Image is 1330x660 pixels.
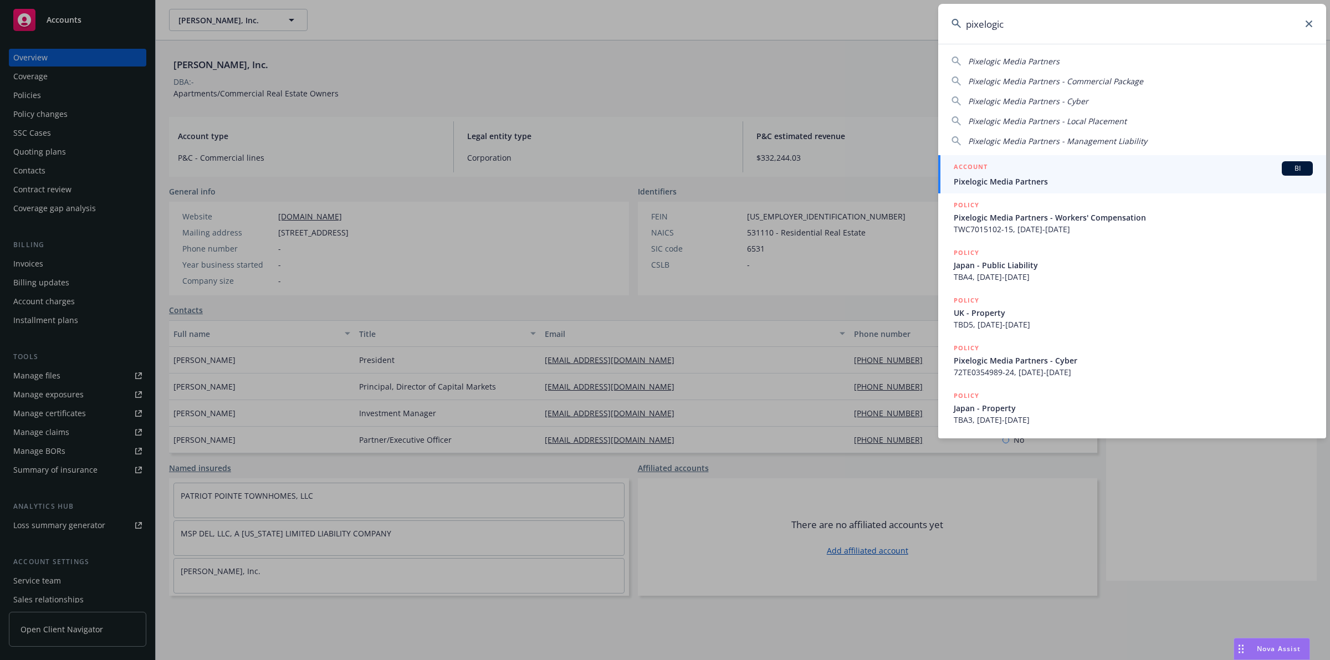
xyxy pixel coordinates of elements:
[1234,638,1248,659] div: Drag to move
[938,336,1326,384] a: POLICYPixelogic Media Partners - Cyber72TE0354989-24, [DATE]-[DATE]
[954,390,979,401] h5: POLICY
[938,4,1326,44] input: Search...
[938,241,1326,289] a: POLICYJapan - Public LiabilityTBA4, [DATE]-[DATE]
[938,289,1326,336] a: POLICYUK - PropertyTBD5, [DATE]-[DATE]
[954,366,1313,378] span: 72TE0354989-24, [DATE]-[DATE]
[954,402,1313,414] span: Japan - Property
[968,116,1127,126] span: Pixelogic Media Partners - Local Placement
[968,96,1088,106] span: Pixelogic Media Partners - Cyber
[954,199,979,211] h5: POLICY
[954,307,1313,319] span: UK - Property
[968,76,1143,86] span: Pixelogic Media Partners - Commercial Package
[1257,644,1301,653] span: Nova Assist
[968,136,1147,146] span: Pixelogic Media Partners - Management Liability
[954,319,1313,330] span: TBD5, [DATE]-[DATE]
[954,176,1313,187] span: Pixelogic Media Partners
[954,271,1313,283] span: TBA4, [DATE]-[DATE]
[954,355,1313,366] span: Pixelogic Media Partners - Cyber
[954,414,1313,426] span: TBA3, [DATE]-[DATE]
[954,342,979,354] h5: POLICY
[954,223,1313,235] span: TWC7015102-15, [DATE]-[DATE]
[1234,638,1310,660] button: Nova Assist
[954,212,1313,223] span: Pixelogic Media Partners - Workers' Compensation
[938,193,1326,241] a: POLICYPixelogic Media Partners - Workers' CompensationTWC7015102-15, [DATE]-[DATE]
[938,384,1326,432] a: POLICYJapan - PropertyTBA3, [DATE]-[DATE]
[954,259,1313,271] span: Japan - Public Liability
[954,295,979,306] h5: POLICY
[938,155,1326,193] a: ACCOUNTBIPixelogic Media Partners
[954,247,979,258] h5: POLICY
[968,56,1060,66] span: Pixelogic Media Partners
[954,161,988,175] h5: ACCOUNT
[1286,163,1308,173] span: BI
